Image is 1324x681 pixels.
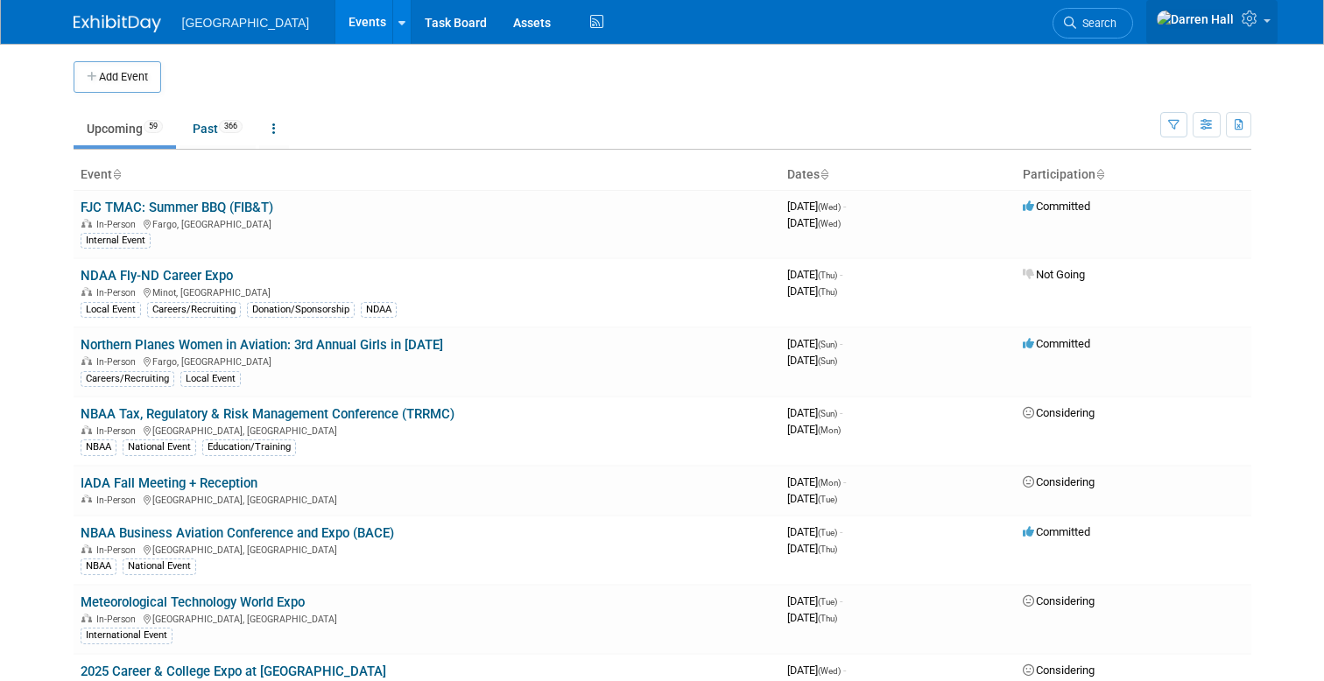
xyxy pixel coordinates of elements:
a: Upcoming59 [74,112,176,145]
div: NBAA [81,439,116,455]
div: National Event [123,439,196,455]
button: Add Event [74,61,161,93]
div: Fargo, [GEOGRAPHIC_DATA] [81,216,773,230]
div: NDAA [361,302,397,318]
div: [GEOGRAPHIC_DATA], [GEOGRAPHIC_DATA] [81,611,773,625]
div: Minot, [GEOGRAPHIC_DATA] [81,284,773,298]
div: [GEOGRAPHIC_DATA], [GEOGRAPHIC_DATA] [81,423,773,437]
img: In-Person Event [81,287,92,296]
span: [DATE] [787,216,841,229]
img: ExhibitDay [74,15,161,32]
div: [GEOGRAPHIC_DATA], [GEOGRAPHIC_DATA] [81,492,773,506]
span: (Sun) [818,409,837,418]
span: - [843,475,846,488]
th: Event [74,160,780,190]
span: (Wed) [818,202,841,212]
span: [DATE] [787,663,846,677]
span: Committed [1023,200,1090,213]
span: [DATE] [787,423,841,436]
span: (Wed) [818,666,841,676]
span: [DATE] [787,475,846,488]
span: In-Person [96,544,141,556]
span: [DATE] [787,354,837,367]
span: In-Person [96,219,141,230]
span: Committed [1023,337,1090,350]
span: (Mon) [818,425,841,435]
span: Search [1076,17,1116,30]
span: (Tue) [818,495,837,504]
span: 59 [144,120,163,133]
span: (Tue) [818,597,837,607]
a: Sort by Event Name [112,167,121,181]
span: [DATE] [787,594,842,607]
div: Donation/Sponsorship [247,302,355,318]
div: Careers/Recruiting [147,302,241,318]
img: In-Person Event [81,356,92,365]
div: National Event [123,558,196,574]
span: [DATE] [787,611,837,624]
div: Local Event [81,302,141,318]
span: (Thu) [818,270,837,280]
span: Considering [1023,475,1095,488]
span: (Thu) [818,287,837,297]
img: In-Person Event [81,219,92,228]
span: [DATE] [787,492,837,505]
th: Participation [1016,160,1251,190]
span: - [840,594,842,607]
a: 2025 Career & College Expo at [GEOGRAPHIC_DATA] [81,663,386,679]
span: - [843,200,846,213]
span: In-Person [96,287,141,298]
a: Sort by Start Date [820,167,828,181]
span: [DATE] [787,284,837,298]
span: [DATE] [787,542,837,555]
div: International Event [81,628,173,643]
a: Search [1053,8,1133,39]
div: Local Event [180,371,241,387]
img: In-Person Event [81,544,92,553]
span: In-Person [96,356,141,368]
a: Northern Planes Women in Aviation: 3rd Annual Girls in [DATE] [81,337,443,353]
div: [GEOGRAPHIC_DATA], [GEOGRAPHIC_DATA] [81,542,773,556]
span: - [840,525,842,538]
span: In-Person [96,614,141,625]
a: NBAA Business Aviation Conference and Expo (BACE) [81,525,394,541]
span: [DATE] [787,337,842,350]
img: In-Person Event [81,495,92,503]
span: In-Person [96,495,141,506]
span: [DATE] [787,200,846,213]
span: - [840,268,842,281]
img: In-Person Event [81,425,92,434]
span: [DATE] [787,268,842,281]
span: (Sun) [818,356,837,366]
th: Dates [780,160,1016,190]
span: [GEOGRAPHIC_DATA] [182,16,310,30]
span: (Mon) [818,478,841,488]
span: - [840,406,842,419]
a: NBAA Tax, Regulatory & Risk Management Conference (TRRMC) [81,406,454,422]
span: (Tue) [818,528,837,537]
span: (Thu) [818,614,837,623]
div: Fargo, [GEOGRAPHIC_DATA] [81,354,773,368]
span: [DATE] [787,525,842,538]
span: [DATE] [787,406,842,419]
img: Darren Hall [1156,10,1235,29]
div: Education/Training [202,439,296,455]
span: (Sun) [818,340,837,349]
a: Past366 [180,112,256,145]
div: NBAA [81,558,116,574]
div: Careers/Recruiting [81,371,174,387]
img: In-Person Event [81,614,92,622]
span: Considering [1023,406,1095,419]
a: NDAA Fly-ND Career Expo [81,268,233,284]
span: - [843,663,846,677]
a: Sort by Participation Type [1095,167,1104,181]
a: Meteorological Technology World Expo [81,594,305,610]
a: FJC TMAC: Summer BBQ (FIB&T) [81,200,273,215]
a: IADA Fall Meeting + Reception [81,475,257,491]
span: 366 [219,120,243,133]
span: - [840,337,842,350]
span: (Thu) [818,544,837,554]
span: Considering [1023,594,1095,607]
span: In-Person [96,425,141,437]
span: (Wed) [818,219,841,228]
